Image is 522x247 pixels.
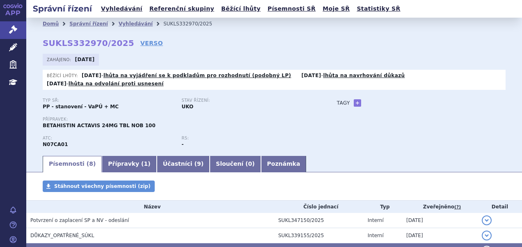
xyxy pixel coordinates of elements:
a: + [354,99,361,107]
a: Vyhledávání [119,21,153,27]
a: lhůta na vyjádření se k podkladům pro rozhodnutí (podobný LP) [103,73,291,78]
a: Referenční skupiny [147,3,217,14]
a: Písemnosti SŘ [265,3,318,14]
span: Interní [368,233,384,238]
td: [DATE] [402,228,478,243]
p: ATC: [43,136,173,141]
span: Běžící lhůty: [47,72,80,79]
li: SUKLS332970/2025 [163,18,223,30]
p: - [82,72,291,79]
span: Zahájeno: [47,56,73,63]
a: lhůta na odvolání proti usnesení [69,81,164,87]
a: Stáhnout všechny písemnosti (zip) [43,181,155,192]
strong: UKO [181,104,193,110]
th: Typ [364,201,402,213]
p: Typ SŘ: [43,98,173,103]
button: detail [482,231,492,240]
span: DŮKAZY_OPATŘENÉ_SÚKL [30,233,94,238]
a: lhůta na navrhování důkazů [323,73,405,78]
th: Zveřejněno [402,201,478,213]
span: 8 [89,160,93,167]
p: - [302,72,405,79]
strong: PP - stanovení - VaPÚ + MC [43,104,119,110]
a: Přípravky (1) [102,156,156,172]
a: Poznámka [261,156,307,172]
strong: [DATE] [302,73,321,78]
td: SUKL347150/2025 [274,213,364,228]
strong: [DATE] [82,73,101,78]
a: Moje SŘ [320,3,352,14]
p: RS: [181,136,312,141]
th: Číslo jednací [274,201,364,213]
span: 1 [144,160,148,167]
abbr: (?) [454,204,461,210]
a: Písemnosti (8) [43,156,102,172]
strong: [DATE] [75,57,95,62]
td: [DATE] [402,213,478,228]
p: - [47,80,164,87]
span: Interní [368,217,384,223]
a: Běžící lhůty [219,3,263,14]
a: Vyhledávání [98,3,145,14]
a: Účastníci (9) [157,156,210,172]
span: BETAHISTIN ACTAVIS 24MG TBL NOB 100 [43,123,156,128]
p: Přípravek: [43,117,321,122]
strong: - [181,142,183,147]
p: Stav řízení: [181,98,312,103]
th: Detail [478,201,522,213]
button: detail [482,215,492,225]
strong: BETAHISTIN [43,142,68,147]
a: VERSO [140,39,163,47]
a: Sloučení (0) [210,156,261,172]
td: SUKL339155/2025 [274,228,364,243]
a: Statistiky SŘ [354,3,403,14]
span: Stáhnout všechny písemnosti (zip) [54,183,151,189]
h2: Správní řízení [26,3,98,14]
span: Potvrzení o zaplacení SP a NV - odeslání [30,217,129,223]
strong: SUKLS332970/2025 [43,38,134,48]
a: Správní řízení [69,21,108,27]
span: 0 [248,160,252,167]
a: Domů [43,21,59,27]
strong: [DATE] [47,81,66,87]
h3: Tagy [337,98,350,108]
th: Název [26,201,274,213]
span: 9 [197,160,201,167]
